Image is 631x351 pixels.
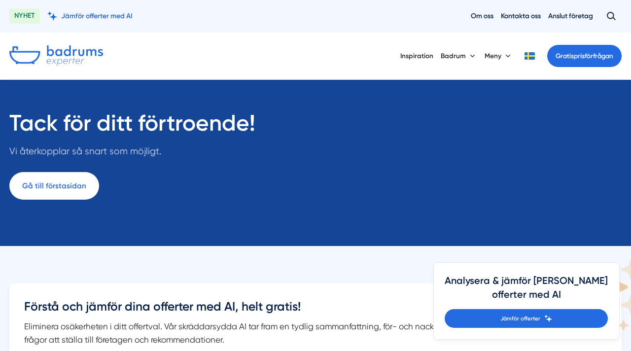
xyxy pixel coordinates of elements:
[9,172,99,200] a: Gå till förstasidan
[47,11,133,21] a: Jämför offerter med AI
[9,144,255,163] p: Vi återkopplar så snart som möjligt.
[400,43,433,68] a: Inspiration
[9,110,255,144] h1: Tack för ditt förtroende!
[501,11,541,21] a: Kontakta oss
[485,43,513,68] button: Meny
[24,298,458,320] h3: Förstå och jämför dina offerter med AI, helt gratis!
[500,314,540,323] span: Jämför offerter
[445,309,608,328] a: Jämför offerter
[556,52,574,60] span: Gratis
[445,274,608,309] h4: Analysera & jämför [PERSON_NAME] offerter med AI
[61,11,133,21] span: Jämför offerter med AI
[547,45,622,67] a: Gratisprisförfrågan
[9,45,103,66] img: Badrumsexperter.se logotyp
[9,8,40,24] span: NYHET
[471,11,493,21] a: Om oss
[24,320,458,346] p: Eliminera osäkerheten i ditt offertval. Vår skräddarsydda AI tar fram en tydlig sammanfattning, f...
[548,11,593,21] a: Anslut företag
[600,7,622,25] button: Öppna sök
[441,43,477,68] button: Badrum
